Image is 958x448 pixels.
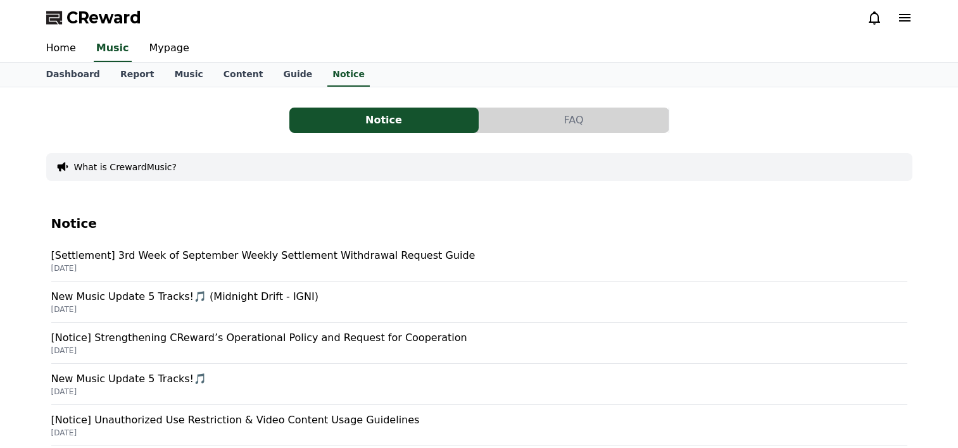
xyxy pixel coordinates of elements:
a: Music [164,63,213,87]
a: Notice [327,63,370,87]
p: [DATE] [51,304,907,314]
span: CReward [66,8,141,28]
p: [Settlement] 3rd Week of September Weekly Settlement Withdrawal Request Guide [51,248,907,263]
a: [Notice] Unauthorized Use Restriction & Video Content Usage Guidelines [DATE] [51,405,907,446]
a: [Settlement] 3rd Week of September Weekly Settlement Withdrawal Request Guide [DATE] [51,240,907,282]
a: New Music Update 5 Tracks!🎵 [DATE] [51,364,907,405]
a: Content [213,63,274,87]
p: [Notice] Strengthening CReward’s Operational Policy and Request for Cooperation [51,330,907,345]
p: [DATE] [51,345,907,356]
button: FAQ [479,108,669,133]
h4: Notice [51,216,907,230]
a: New Music Update 5 Tracks!🎵 (Midnight Drift - IGNI) [DATE] [51,282,907,323]
a: Guide [273,63,322,87]
button: Notice [289,108,479,133]
p: [DATE] [51,428,907,438]
a: Dashboard [36,63,110,87]
p: New Music Update 5 Tracks!🎵 [51,371,907,387]
p: [DATE] [51,263,907,273]
p: [DATE] [51,387,907,397]
a: Mypage [139,35,199,62]
a: [Notice] Strengthening CReward’s Operational Policy and Request for Cooperation [DATE] [51,323,907,364]
a: Report [110,63,165,87]
a: Home [36,35,86,62]
button: What is CrewardMusic? [74,161,177,173]
p: New Music Update 5 Tracks!🎵 (Midnight Drift - IGNI) [51,289,907,304]
a: Music [94,35,132,62]
a: CReward [46,8,141,28]
p: [Notice] Unauthorized Use Restriction & Video Content Usage Guidelines [51,413,907,428]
